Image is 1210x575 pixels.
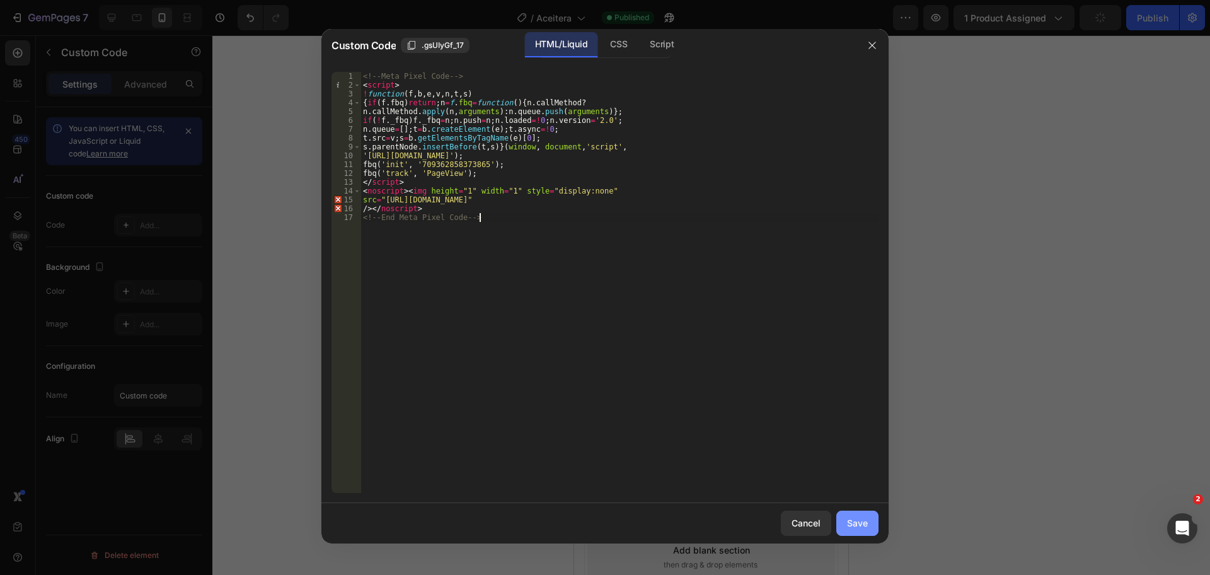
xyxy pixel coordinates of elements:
[99,422,175,436] div: Choose templates
[331,107,361,116] div: 5
[331,116,361,125] div: 6
[331,178,361,187] div: 13
[525,32,597,57] div: HTML/Liquid
[93,438,180,450] span: inspired by CRO experts
[1167,513,1197,543] iframe: Intercom live chat
[89,524,183,535] span: then drag & drop elements
[401,38,470,53] button: .gsUIyGf_17
[11,394,71,407] span: Add section
[847,516,868,530] div: Save
[331,72,361,81] div: 1
[331,142,361,151] div: 9
[331,134,361,142] div: 8
[792,516,821,530] div: Cancel
[331,195,361,204] div: 15
[99,508,176,521] div: Add blank section
[331,151,361,160] div: 10
[600,32,637,57] div: CSS
[103,481,170,492] span: from URL or image
[836,511,879,536] button: Save
[331,204,361,213] div: 16
[422,40,464,51] span: .gsUIyGf_17
[781,511,831,536] button: Cancel
[331,213,361,222] div: 17
[16,293,69,304] div: Custom Code
[640,32,684,57] div: Script
[331,38,396,53] span: Custom Code
[331,90,361,98] div: 3
[331,125,361,134] div: 7
[1193,494,1203,504] span: 2
[331,187,361,195] div: 14
[104,465,170,479] div: Generate layout
[331,169,361,178] div: 12
[331,81,361,90] div: 2
[331,160,361,169] div: 11
[331,98,361,107] div: 4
